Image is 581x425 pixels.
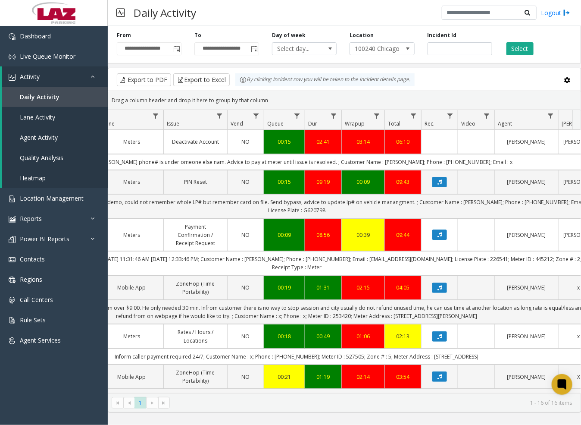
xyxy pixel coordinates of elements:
[408,110,419,122] a: Total Filter Menu
[9,54,16,60] img: 'icon'
[242,373,250,381] span: NO
[20,133,58,142] span: Agent Activity
[20,255,45,263] span: Contacts
[291,110,303,122] a: Queue Filter Menu
[269,373,300,381] a: 00:21
[116,2,125,23] img: pageIcon
[233,178,259,186] a: NO
[310,138,336,146] a: 02:41
[20,113,55,121] span: Lane Activity
[500,138,553,146] a: [PERSON_NAME]
[269,332,300,340] a: 00:18
[172,43,181,55] span: Toggle popup
[498,120,512,127] span: Agent
[2,66,108,87] a: Activity
[169,138,222,146] a: Deactivate Account
[461,120,475,127] span: Video
[541,8,570,17] a: Logout
[231,120,243,127] span: Vend
[390,138,416,146] div: 06:10
[169,178,222,186] a: PIN Reset
[310,332,336,340] a: 00:49
[2,127,108,148] a: Agent Activity
[347,138,379,146] a: 03:14
[500,373,553,381] a: [PERSON_NAME]
[105,231,158,239] a: Meters
[242,231,250,239] span: NO
[233,283,259,292] a: NO
[310,178,336,186] div: 09:19
[169,328,222,344] a: Rates / Hours / Locations
[500,332,553,340] a: [PERSON_NAME]
[242,178,250,186] span: NO
[390,283,416,292] a: 04:05
[350,31,374,39] label: Location
[20,296,53,304] span: Call Centers
[310,283,336,292] div: 01:31
[169,223,222,248] a: Payment Confirmation / Receipt Request
[545,110,556,122] a: Agent Filter Menu
[233,138,259,146] a: NO
[194,31,201,39] label: To
[233,231,259,239] a: NO
[105,373,158,381] a: Mobile App
[9,33,16,40] img: 'icon'
[390,231,416,239] a: 09:44
[249,43,259,55] span: Toggle popup
[390,332,416,340] a: 02:13
[129,2,200,23] h3: Daily Activity
[269,178,300,186] a: 00:15
[105,332,158,340] a: Meters
[390,373,416,381] a: 03:54
[117,73,171,86] button: Export to PDF
[345,120,365,127] span: Wrapup
[328,110,340,122] a: Dur Filter Menu
[269,138,300,146] div: 00:15
[20,52,75,60] span: Live Queue Monitor
[20,72,40,81] span: Activity
[20,174,46,182] span: Heatmap
[347,283,379,292] a: 02:15
[9,74,16,81] img: 'icon'
[310,231,336,239] a: 08:56
[134,397,146,409] span: Page 1
[267,120,284,127] span: Queue
[108,93,581,108] div: Drag a column header and drop it here to group by that column
[169,368,222,385] a: ZoneHop (Time Portability)
[272,43,324,55] span: Select day...
[444,110,456,122] a: Rec. Filter Menu
[20,275,42,283] span: Regions
[347,231,379,239] a: 00:39
[242,138,250,145] span: NO
[347,373,379,381] a: 02:14
[500,231,553,239] a: [PERSON_NAME]
[308,120,317,127] span: Dur
[9,216,16,223] img: 'icon'
[506,42,534,55] button: Select
[20,214,42,223] span: Reports
[20,194,84,202] span: Location Management
[9,256,16,263] img: 'icon'
[2,168,108,188] a: Heatmap
[105,138,158,146] a: Meters
[233,373,259,381] a: NO
[390,178,416,186] a: 09:43
[20,93,59,101] span: Daily Activity
[20,235,69,243] span: Power BI Reports
[269,283,300,292] a: 00:19
[500,283,553,292] a: [PERSON_NAME]
[347,178,379,186] div: 00:09
[250,110,262,122] a: Vend Filter Menu
[563,8,570,17] img: logout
